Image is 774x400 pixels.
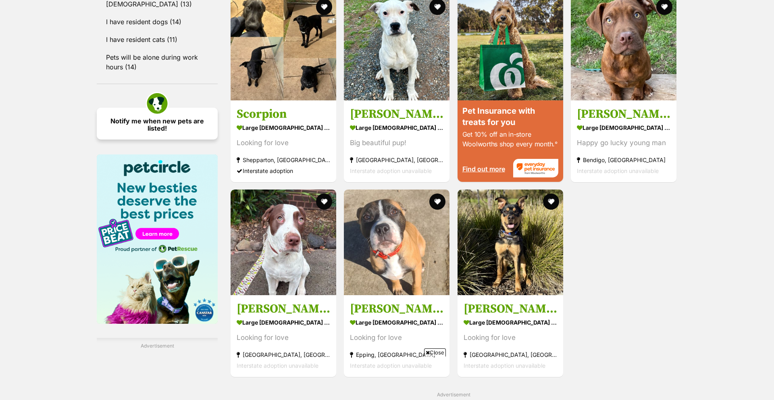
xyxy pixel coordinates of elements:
a: Notify me when new pets are listed! [97,108,218,140]
strong: large [DEMOGRAPHIC_DATA] Dog [350,121,443,133]
h3: Scorpion [237,106,330,121]
strong: large [DEMOGRAPHIC_DATA] Dog [577,121,670,133]
span: Interstate adoption unavailable [577,167,659,174]
button: favourite [316,194,332,210]
a: [PERSON_NAME] large [DEMOGRAPHIC_DATA] Dog Looking for love Epping, [GEOGRAPHIC_DATA] Interstate ... [344,295,449,377]
a: I have resident dogs (14) [97,13,218,30]
div: Looking for love [237,332,330,343]
div: Looking for love [464,332,557,343]
a: [PERSON_NAME] large [DEMOGRAPHIC_DATA] Dog Big beautiful pup! [GEOGRAPHIC_DATA], [GEOGRAPHIC_DATA... [344,100,449,182]
span: Interstate adoption unavailable [464,362,545,369]
img: Rex - Rottweiler Dog [458,190,563,295]
button: favourite [543,194,559,210]
strong: [GEOGRAPHIC_DATA], [GEOGRAPHIC_DATA] [237,349,330,360]
h3: [PERSON_NAME] [350,301,443,317]
strong: large [DEMOGRAPHIC_DATA] Dog [237,317,330,328]
strong: Bendigo, [GEOGRAPHIC_DATA] [577,154,670,165]
a: [PERSON_NAME] large [DEMOGRAPHIC_DATA] Dog Looking for love [GEOGRAPHIC_DATA], [GEOGRAPHIC_DATA] ... [231,295,336,377]
img: Rajesh - Staffordshire Bull Terrier Dog [231,190,336,295]
a: Pets will be alone during work hours (14) [97,49,218,75]
span: Interstate adoption unavailable [350,167,432,174]
strong: [GEOGRAPHIC_DATA], [GEOGRAPHIC_DATA] [464,349,557,360]
a: [PERSON_NAME] large [DEMOGRAPHIC_DATA] Dog Looking for love [GEOGRAPHIC_DATA], [GEOGRAPHIC_DATA] ... [458,295,563,377]
img: Pet Circle promo banner [97,154,218,324]
strong: [GEOGRAPHIC_DATA], [GEOGRAPHIC_DATA] [350,154,443,165]
div: Interstate adoption [237,165,330,176]
strong: large [DEMOGRAPHIC_DATA] Dog [464,317,557,328]
a: Scorpion large [DEMOGRAPHIC_DATA] Dog Looking for love Shepparton, [GEOGRAPHIC_DATA] Interstate a... [231,100,336,182]
span: Close [424,348,446,356]
strong: Epping, [GEOGRAPHIC_DATA] [350,349,443,360]
a: [PERSON_NAME] large [DEMOGRAPHIC_DATA] Dog Happy go lucky young man Bendigo, [GEOGRAPHIC_DATA] In... [571,100,676,182]
h3: [PERSON_NAME] [237,301,330,317]
iframe: Advertisement [240,360,534,396]
strong: large [DEMOGRAPHIC_DATA] Dog [237,121,330,133]
div: Happy go lucky young man [577,137,670,148]
h3: [PERSON_NAME] [350,106,443,121]
div: Big beautiful pup! [350,137,443,148]
h3: [PERSON_NAME] [577,106,670,121]
img: Frankie - American Bulldog x Bullmastiff Dog [344,190,449,295]
strong: Shepparton, [GEOGRAPHIC_DATA] [237,154,330,165]
span: Interstate adoption unavailable [237,362,318,369]
strong: large [DEMOGRAPHIC_DATA] Dog [350,317,443,328]
h3: [PERSON_NAME] [464,301,557,317]
a: I have resident cats (11) [97,31,218,48]
div: Looking for love [237,137,330,148]
div: Looking for love [350,332,443,343]
button: favourite [430,194,446,210]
